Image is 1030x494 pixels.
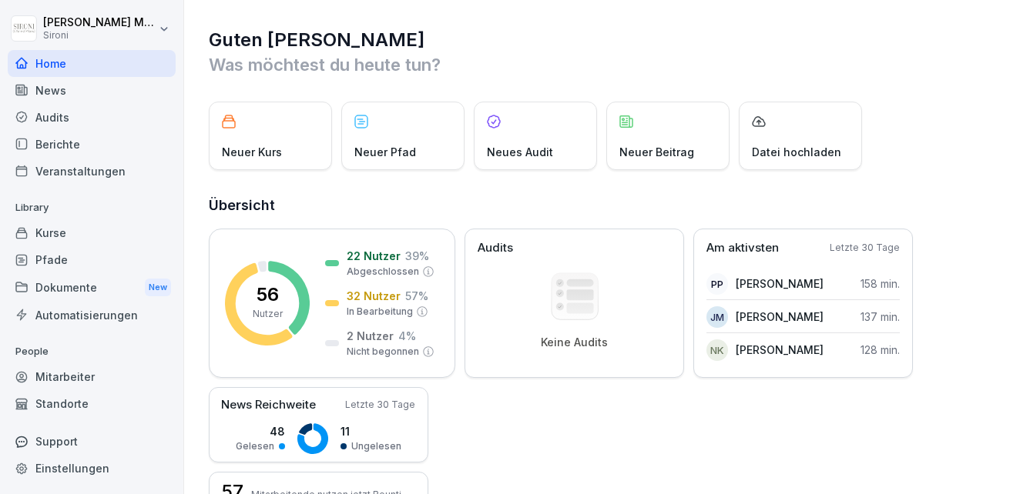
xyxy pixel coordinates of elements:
div: NK [706,339,728,361]
p: Neuer Beitrag [619,144,694,160]
p: Abgeschlossen [347,265,419,279]
div: New [145,279,171,296]
a: Automatisierungen [8,302,176,329]
p: News Reichweite [221,396,316,414]
div: Support [8,428,176,455]
a: Home [8,50,176,77]
div: PP [706,273,728,295]
h2: Übersicht [209,195,1007,216]
p: Letzte 30 Tage [830,241,900,255]
p: Nicht begonnen [347,345,419,359]
div: Dokumente [8,273,176,302]
p: Library [8,195,176,220]
a: Einstellungen [8,455,176,482]
p: [PERSON_NAME] [736,342,824,358]
p: [PERSON_NAME] [736,275,824,292]
a: Kurse [8,219,176,246]
p: 56 [257,285,279,304]
p: Neuer Kurs [222,144,282,160]
a: Veranstaltungen [8,158,176,185]
p: Datei hochladen [752,144,841,160]
p: Was möchtest du heute tun? [209,52,1007,77]
p: 2 Nutzer [347,328,394,344]
h1: Guten [PERSON_NAME] [209,28,1007,52]
p: 137 min. [861,309,900,325]
p: Neues Audit [487,144,553,160]
p: Sironi [43,30,156,41]
p: Keine Audits [541,335,608,349]
p: Letzte 30 Tage [345,398,415,412]
p: 57 % [405,288,428,304]
p: In Bearbeitung [347,305,413,319]
p: People [8,339,176,364]
a: Mitarbeiter [8,363,176,390]
a: DokumenteNew [8,273,176,302]
p: 4 % [398,328,416,344]
a: News [8,77,176,104]
p: 39 % [405,248,429,264]
a: Standorte [8,390,176,417]
p: Gelesen [236,439,274,453]
p: 11 [341,423,401,439]
p: 158 min. [861,275,900,292]
p: Ungelesen [351,439,401,453]
p: Audits [478,239,513,257]
p: [PERSON_NAME] [736,309,824,325]
p: Am aktivsten [706,239,779,257]
a: Pfade [8,246,176,273]
p: Nutzer [253,307,283,321]
a: Berichte [8,131,176,158]
p: 22 Nutzer [347,248,401,264]
a: Audits [8,104,176,131]
p: 32 Nutzer [347,288,401,304]
p: [PERSON_NAME] Malec [43,16,156,29]
p: 128 min. [861,342,900,358]
p: 48 [236,423,285,439]
p: Neuer Pfad [354,144,416,160]
div: JM [706,306,728,328]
